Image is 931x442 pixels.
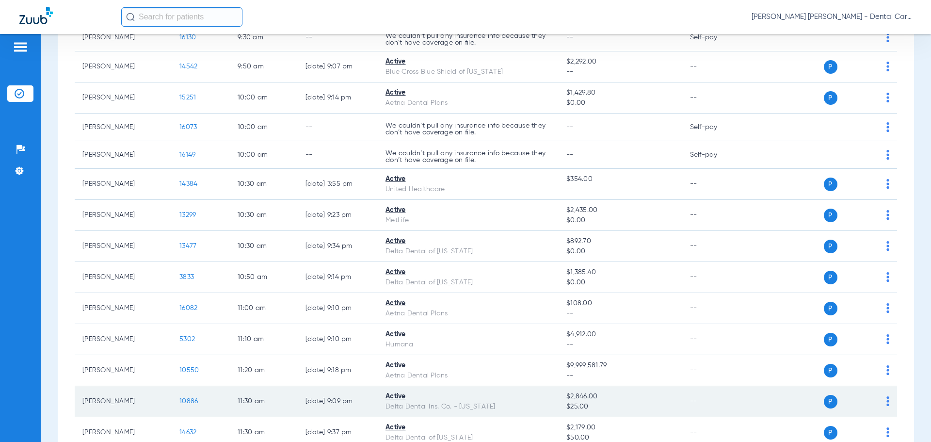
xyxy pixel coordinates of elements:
img: group-dot-blue.svg [886,93,889,102]
img: group-dot-blue.svg [886,62,889,71]
td: [DATE] 9:23 PM [298,200,378,231]
td: [DATE] 9:18 PM [298,355,378,386]
span: 16073 [179,124,197,131]
span: P [824,209,837,222]
td: [DATE] 9:14 PM [298,82,378,114]
span: $25.00 [566,402,674,412]
td: [PERSON_NAME] [75,169,172,200]
span: P [824,333,837,346]
span: -- [566,34,574,41]
span: P [824,395,837,409]
td: [PERSON_NAME] [75,386,172,417]
div: Active [385,392,551,402]
span: P [824,364,837,377]
td: [PERSON_NAME] [75,114,172,141]
span: P [824,60,837,74]
td: Self-pay [682,114,748,141]
span: 3833 [179,274,194,280]
img: group-dot-blue.svg [886,150,889,160]
span: $108.00 [566,298,674,309]
td: 10:30 AM [230,231,298,262]
td: 11:20 AM [230,355,298,386]
td: -- [682,386,748,417]
div: Active [385,360,551,371]
span: P [824,240,837,253]
img: group-dot-blue.svg [886,241,889,251]
td: [PERSON_NAME] [75,262,172,293]
td: [DATE] 9:10 PM [298,324,378,355]
div: Active [385,298,551,309]
div: Active [385,236,551,246]
input: Search for patients [121,7,242,27]
td: 10:00 AM [230,114,298,141]
img: group-dot-blue.svg [886,365,889,375]
td: 10:30 AM [230,200,298,231]
td: -- [682,293,748,324]
span: P [824,91,837,105]
span: $0.00 [566,215,674,226]
td: 10:50 AM [230,262,298,293]
td: [PERSON_NAME] [75,293,172,324]
span: 16082 [179,305,197,311]
p: We couldn’t pull any insurance info because they don’t have coverage on file. [385,150,551,164]
span: 13477 [179,243,196,249]
td: Self-pay [682,24,748,51]
span: -- [566,184,674,195]
td: 10:30 AM [230,169,298,200]
div: Active [385,267,551,278]
div: Delta Dental of [US_STATE] [385,278,551,288]
span: $0.00 [566,98,674,108]
td: -- [682,51,748,82]
div: Active [385,174,551,184]
img: group-dot-blue.svg [886,272,889,282]
td: -- [682,262,748,293]
div: Active [385,205,551,215]
td: [DATE] 9:09 PM [298,386,378,417]
td: [DATE] 9:34 PM [298,231,378,262]
td: -- [298,141,378,169]
span: -- [566,124,574,131]
span: 13299 [179,212,196,218]
td: -- [682,355,748,386]
div: Blue Cross Blue Shield of [US_STATE] [385,67,551,77]
td: [PERSON_NAME] [75,51,172,82]
span: 16130 [179,34,196,41]
span: $2,846.00 [566,392,674,402]
div: Aetna Dental Plans [385,371,551,381]
span: $1,429.80 [566,88,674,98]
span: $4,912.00 [566,329,674,340]
span: -- [566,67,674,77]
td: [DATE] 9:10 PM [298,293,378,324]
img: group-dot-blue.svg [886,210,889,220]
span: $0.00 [566,278,674,288]
span: -- [566,340,674,350]
td: -- [682,231,748,262]
td: -- [682,169,748,200]
div: United Healthcare [385,184,551,195]
td: [DATE] 9:14 PM [298,262,378,293]
div: Active [385,423,551,433]
span: $9,999,581.79 [566,360,674,371]
td: 11:00 AM [230,293,298,324]
span: $2,435.00 [566,205,674,215]
span: 14542 [179,63,197,70]
div: Delta Dental Ins. Co. - [US_STATE] [385,402,551,412]
td: 11:10 AM [230,324,298,355]
span: 10886 [179,398,198,405]
p: We couldn’t pull any insurance info because they don’t have coverage on file. [385,122,551,136]
td: 10:00 AM [230,141,298,169]
img: group-dot-blue.svg [886,303,889,313]
img: Zuub Logo [19,7,53,24]
p: We couldn’t pull any insurance info because they don’t have coverage on file. [385,33,551,46]
img: group-dot-blue.svg [886,179,889,189]
td: -- [298,114,378,141]
img: hamburger-icon [13,41,28,53]
td: 9:30 AM [230,24,298,51]
span: P [824,302,837,315]
img: group-dot-blue.svg [886,334,889,344]
span: P [824,178,837,191]
span: -- [566,309,674,319]
span: 10550 [179,367,199,374]
div: Humana [385,340,551,350]
td: -- [682,200,748,231]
